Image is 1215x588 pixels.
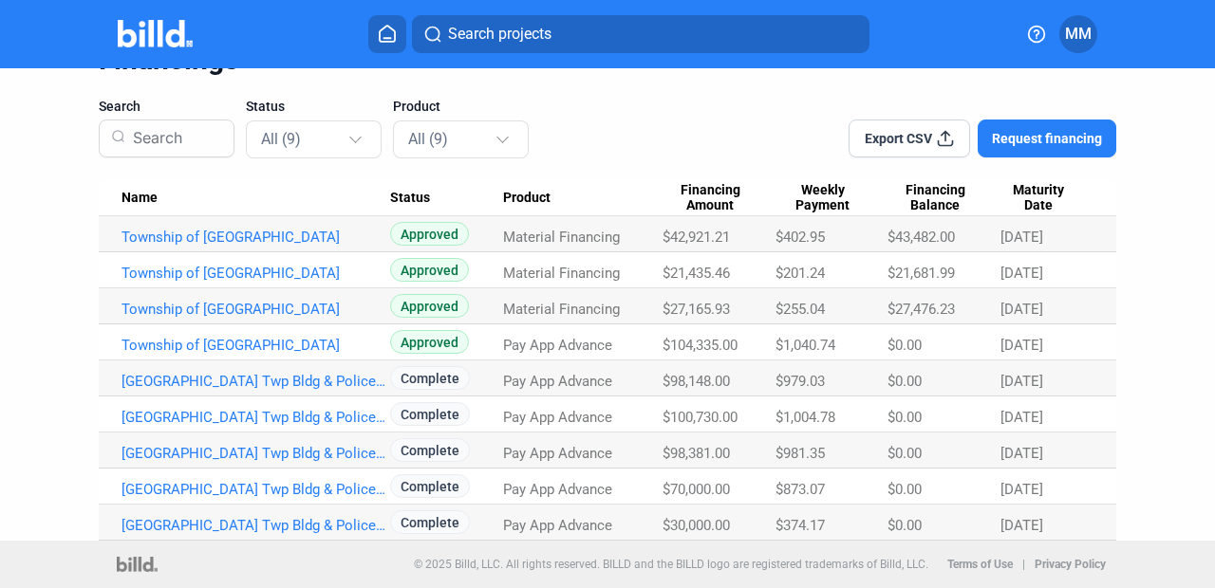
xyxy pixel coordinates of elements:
img: Billd Company Logo [118,20,193,47]
span: Pay App Advance [503,445,612,462]
span: $979.03 [776,373,825,390]
span: $27,165.93 [663,301,730,318]
span: $42,921.21 [663,229,730,246]
span: [DATE] [1000,409,1043,426]
span: Pay App Advance [503,481,612,498]
span: Approved [390,258,469,282]
span: $0.00 [888,445,922,462]
a: [GEOGRAPHIC_DATA] Twp Bldg & Police_PA_APR [121,409,390,426]
span: Search [99,97,140,116]
div: Maturity Date [1000,182,1093,214]
span: Search projects [448,23,551,46]
span: $0.00 [888,481,922,498]
span: $201.24 [776,265,825,282]
span: $981.35 [776,445,825,462]
span: $27,476.23 [888,301,955,318]
span: $70,000.00 [663,481,730,498]
span: Complete [390,474,470,498]
a: Township of [GEOGRAPHIC_DATA] [121,265,390,282]
span: Complete [390,438,470,462]
div: Product [503,190,663,207]
span: $104,335.00 [663,337,738,354]
span: $873.07 [776,481,825,498]
span: Approved [390,222,469,246]
span: [DATE] [1000,481,1043,498]
p: | [1022,558,1025,571]
span: [DATE] [1000,301,1043,318]
span: $98,381.00 [663,445,730,462]
span: Material Financing [503,265,620,282]
span: Pay App Advance [503,337,612,354]
a: Township of [GEOGRAPHIC_DATA] [121,337,390,354]
div: Financing Balance [888,182,1000,214]
span: MM [1065,23,1092,46]
img: logo [117,557,158,572]
span: Material Financing [503,229,620,246]
a: Township of [GEOGRAPHIC_DATA] [121,229,390,246]
span: Financing Amount [663,182,758,214]
span: Financing Balance [888,182,983,214]
span: $1,040.74 [776,337,835,354]
span: $374.17 [776,517,825,534]
span: $21,435.46 [663,265,730,282]
span: [DATE] [1000,373,1043,390]
span: Product [393,97,440,116]
button: Search projects [412,15,869,53]
a: [GEOGRAPHIC_DATA] Twp Bldg & Police_PA_SEP [121,517,390,534]
a: [GEOGRAPHIC_DATA] Twp Bldg & Police_PA_MAY [121,373,390,390]
span: $1,004.78 [776,409,835,426]
a: [GEOGRAPHIC_DATA] Twp Bldg & Police_PA_MAR [121,445,390,462]
b: Privacy Policy [1035,558,1106,571]
span: $30,000.00 [663,517,730,534]
span: Pay App Advance [503,409,612,426]
span: Pay App Advance [503,517,612,534]
span: $0.00 [888,409,922,426]
button: Export CSV [849,119,970,157]
span: Pay App Advance [503,373,612,390]
div: Name [121,190,390,207]
span: $0.00 [888,337,922,354]
span: $255.04 [776,301,825,318]
span: $100,730.00 [663,409,738,426]
span: Status [390,190,430,207]
span: Weekly Payment [776,182,870,214]
button: Request financing [978,119,1116,157]
span: $0.00 [888,517,922,534]
span: Complete [390,366,470,390]
span: Request financing [992,129,1102,148]
a: [GEOGRAPHIC_DATA] Twp Bldg & Police_PA_OCT [121,481,390,498]
span: Export CSV [865,129,932,148]
span: Approved [390,330,469,354]
mat-select-trigger: All (9) [408,130,448,148]
span: Complete [390,402,470,426]
span: Complete [390,510,470,534]
button: MM [1059,15,1097,53]
span: Approved [390,294,469,318]
span: [DATE] [1000,517,1043,534]
span: Name [121,190,158,207]
div: Weekly Payment [776,182,888,214]
span: Product [503,190,551,207]
p: © 2025 Billd, LLC. All rights reserved. BILLD and the BILLD logo are registered trademarks of Bil... [414,558,928,571]
span: [DATE] [1000,337,1043,354]
span: [DATE] [1000,229,1043,246]
span: Maturity Date [1000,182,1076,214]
span: $43,482.00 [888,229,955,246]
mat-select-trigger: All (9) [261,130,301,148]
span: [DATE] [1000,445,1043,462]
span: $0.00 [888,373,922,390]
span: Material Financing [503,301,620,318]
span: $402.95 [776,229,825,246]
span: Status [246,97,285,116]
div: Status [390,190,504,207]
span: $21,681.99 [888,265,955,282]
span: $98,148.00 [663,373,730,390]
input: Search [125,114,222,163]
div: Financing Amount [663,182,776,214]
a: Township of [GEOGRAPHIC_DATA] [121,301,390,318]
b: Terms of Use [947,558,1013,571]
span: [DATE] [1000,265,1043,282]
